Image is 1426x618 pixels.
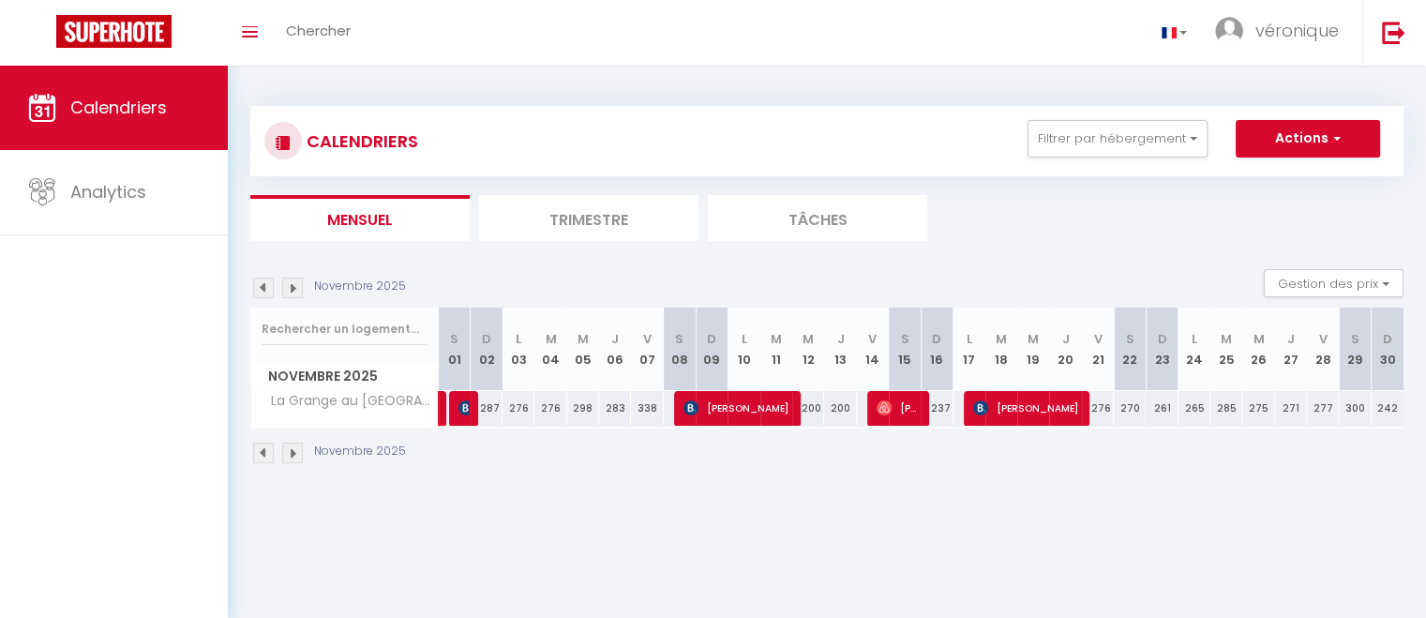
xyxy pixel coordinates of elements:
[1146,391,1178,426] div: 261
[1242,391,1274,426] div: 275
[985,308,1017,391] th: 18
[471,391,503,426] div: 287
[1275,391,1307,426] div: 271
[1255,19,1339,42] span: véronique
[792,391,824,426] div: 200
[760,308,792,391] th: 11
[836,330,844,348] abbr: J
[996,330,1007,348] abbr: M
[262,312,428,346] input: Rechercher un logement...
[631,308,663,391] th: 07
[1017,308,1049,391] th: 19
[1372,308,1403,391] th: 30
[56,15,172,48] img: Super Booking
[302,120,418,162] h3: CALENDRIERS
[1339,308,1371,391] th: 29
[70,180,146,203] span: Analytics
[1028,120,1208,158] button: Filtrer par hébergement
[631,391,663,426] div: 338
[664,308,696,391] th: 08
[458,390,469,426] span: [PERSON_NAME]
[696,308,728,391] th: 09
[1178,308,1210,391] th: 24
[439,391,448,427] a: [PERSON_NAME]
[1242,308,1274,391] th: 26
[1319,330,1328,348] abbr: V
[1146,308,1178,391] th: 23
[1264,269,1403,297] button: Gestion des prix
[932,330,941,348] abbr: D
[1082,391,1114,426] div: 276
[1093,330,1102,348] abbr: V
[771,330,782,348] abbr: M
[1158,330,1167,348] abbr: D
[314,278,406,295] p: Novembre 2025
[254,391,442,412] span: La Grange au [GEOGRAPHIC_DATA]
[1082,308,1114,391] th: 21
[857,308,889,391] th: 14
[643,330,652,348] abbr: V
[901,330,909,348] abbr: S
[471,308,503,391] th: 02
[567,391,599,426] div: 298
[251,363,438,390] span: Novembre 2025
[578,330,589,348] abbr: M
[1210,308,1242,391] th: 25
[611,330,619,348] abbr: J
[824,308,856,391] th: 13
[439,308,471,391] th: 01
[450,330,458,348] abbr: S
[286,21,351,40] span: Chercher
[1114,391,1146,426] div: 270
[1351,330,1359,348] abbr: S
[1372,391,1403,426] div: 242
[1178,391,1210,426] div: 265
[877,390,919,426] span: [PERSON_NAME]
[546,330,557,348] abbr: M
[70,96,167,119] span: Calendriers
[1221,330,1232,348] abbr: M
[1062,330,1070,348] abbr: J
[503,391,534,426] div: 276
[707,330,716,348] abbr: D
[1192,330,1197,348] abbr: L
[868,330,877,348] abbr: V
[1383,330,1392,348] abbr: D
[1210,391,1242,426] div: 285
[921,391,953,426] div: 237
[792,308,824,391] th: 12
[824,391,856,426] div: 200
[1049,308,1081,391] th: 20
[250,195,470,241] li: Mensuel
[708,195,927,241] li: Tâches
[973,390,1079,426] span: [PERSON_NAME]
[1307,308,1339,391] th: 28
[1382,21,1405,44] img: logout
[728,308,759,391] th: 10
[741,330,746,348] abbr: L
[1287,330,1295,348] abbr: J
[1275,308,1307,391] th: 27
[479,195,698,241] li: Trimestre
[967,330,972,348] abbr: L
[921,308,953,391] th: 16
[503,308,534,391] th: 03
[534,391,566,426] div: 276
[1236,120,1380,158] button: Actions
[889,308,921,391] th: 15
[953,308,985,391] th: 17
[1028,330,1039,348] abbr: M
[516,330,521,348] abbr: L
[1339,391,1371,426] div: 300
[567,308,599,391] th: 05
[1114,308,1146,391] th: 22
[1126,330,1134,348] abbr: S
[803,330,814,348] abbr: M
[482,330,491,348] abbr: D
[675,330,683,348] abbr: S
[683,390,789,426] span: [PERSON_NAME]
[599,308,631,391] th: 06
[314,443,406,460] p: Novembre 2025
[534,308,566,391] th: 04
[1253,330,1264,348] abbr: M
